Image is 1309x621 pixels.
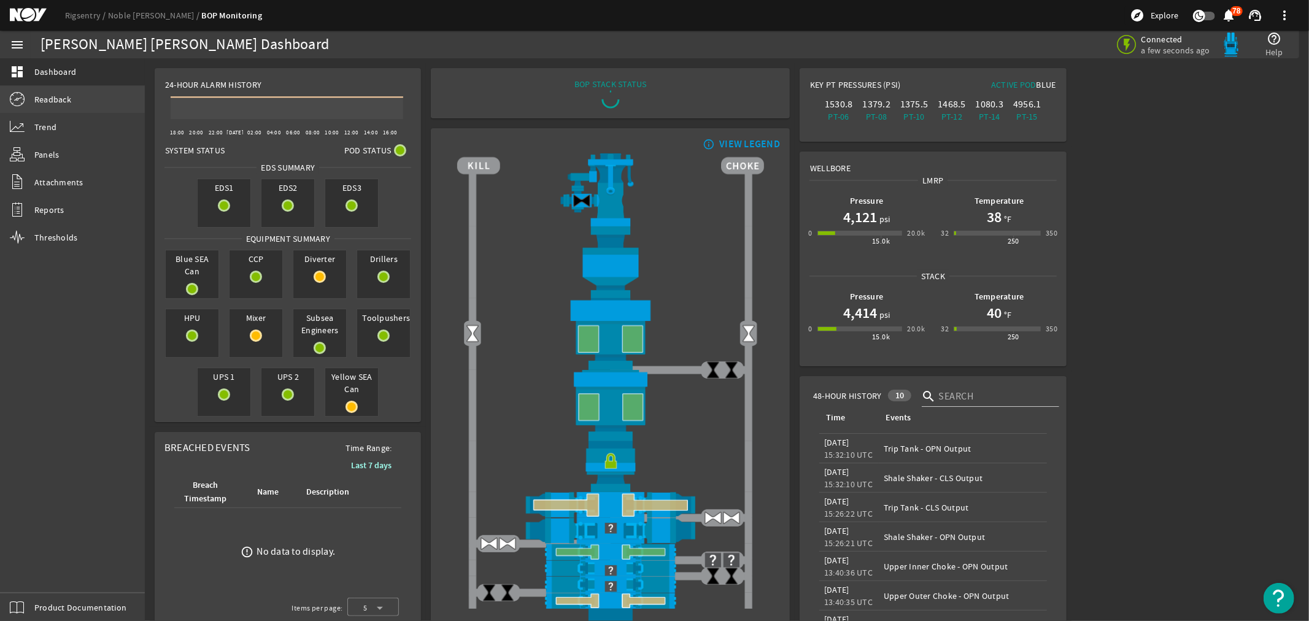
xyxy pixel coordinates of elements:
[1008,235,1019,247] div: 250
[824,437,849,448] legacy-datetime-component: [DATE]
[824,449,873,460] legacy-datetime-component: 15:32:10 UTC
[108,10,202,21] a: Noble [PERSON_NAME]
[941,227,949,239] div: 32
[884,501,1041,514] div: Trip Tank - CLS Output
[884,531,1041,543] div: Shale Shaker - OPN Output
[1219,33,1243,57] img: Bluepod.svg
[722,361,741,379] img: ValveClose.png
[463,324,482,342] img: Valve2Open.png
[824,496,849,507] legacy-datetime-component: [DATE]
[935,110,968,123] div: PT-12
[255,485,290,499] div: Name
[364,129,378,136] text: 14:00
[1141,45,1210,56] span: a few seconds ago
[884,442,1041,455] div: Trip Tank - OPN Output
[383,129,397,136] text: 16:00
[884,411,1037,425] div: Events
[292,602,342,614] div: Items per page:
[935,98,968,110] div: 1468.5
[810,79,933,96] div: Key PT Pressures (PSI)
[800,152,1065,174] div: Wellbore
[286,129,300,136] text: 06:00
[166,250,218,280] span: Blue SEA Can
[261,368,314,385] span: UPS 2
[34,121,56,133] span: Trend
[1151,9,1178,21] span: Explore
[739,324,758,342] img: Valve2Open.png
[198,179,250,196] span: EDS1
[722,567,741,585] img: ValveClose.png
[884,590,1041,602] div: Upper Outer Choke - OPN Output
[257,485,279,499] div: Name
[704,361,722,379] img: ValveClose.png
[704,509,722,527] img: ValveOpen.png
[457,492,764,518] img: ShearRamOpenBlock.png
[922,389,936,404] i: search
[457,153,764,226] img: RiserAdapter.png
[261,179,314,196] span: EDS2
[230,250,282,268] span: CCP
[704,551,722,569] img: UnknownValve.png
[351,460,392,471] b: Last 7 days
[877,213,890,225] span: psi
[190,129,204,136] text: 20:00
[808,227,812,239] div: 0
[241,546,253,558] mat-icon: error_outline
[700,139,715,149] mat-icon: info_outline
[34,204,64,216] span: Reports
[824,596,873,607] legacy-datetime-component: 13:40:35 UTC
[457,226,764,298] img: FlexJoint.png
[341,454,401,476] button: Last 7 days
[202,10,263,21] a: BOP Monitoring
[719,138,780,150] div: VIEW LEGEND
[824,479,873,490] legacy-datetime-component: 15:32:10 UTC
[1011,98,1043,110] div: 4956.1
[34,231,78,244] span: Thresholds
[573,191,591,210] img: Valve2Close.png
[884,560,1041,573] div: Upper Inner Choke - OPN Output
[824,411,869,425] div: Time
[975,195,1024,207] b: Temperature
[824,508,873,519] legacy-datetime-component: 15:26:22 UTC
[293,250,346,268] span: Diverter
[1265,46,1283,58] span: Help
[165,144,225,156] span: System Status
[1125,6,1183,25] button: Explore
[34,601,126,614] span: Product Documentation
[1002,213,1012,225] span: °F
[165,79,261,91] span: 24-Hour Alarm History
[574,78,647,90] div: BOP STACK STATUS
[357,250,410,268] span: Drillers
[860,110,893,123] div: PT-08
[498,534,517,553] img: ValveOpen.png
[898,98,930,110] div: 1375.5
[306,485,349,499] div: Description
[170,129,184,136] text: 18:00
[918,174,948,187] span: LMRP
[457,518,764,538] img: Unknown.png
[822,98,855,110] div: 1530.8
[824,584,849,595] legacy-datetime-component: [DATE]
[304,485,360,499] div: Description
[1046,227,1057,239] div: 350
[860,98,893,110] div: 1379.2
[987,303,1002,323] h1: 40
[822,110,855,123] div: PT-06
[987,207,1002,227] h1: 38
[179,479,241,506] div: Breach Timestamp
[1222,8,1237,23] mat-icon: notifications
[457,593,764,609] img: PipeRamOpenBlock.png
[357,309,410,326] span: Toolpushers
[457,298,764,370] img: UpperAnnularOpen.png
[850,291,883,303] b: Pressure
[1037,79,1056,90] span: Blue
[941,323,949,335] div: 32
[808,323,812,335] div: 0
[826,411,845,425] div: Time
[907,323,925,335] div: 20.0k
[1046,323,1057,335] div: 350
[991,79,1037,90] span: Active Pod
[457,560,764,580] img: Unknown.png
[325,179,378,196] span: EDS3
[917,270,949,282] span: Stack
